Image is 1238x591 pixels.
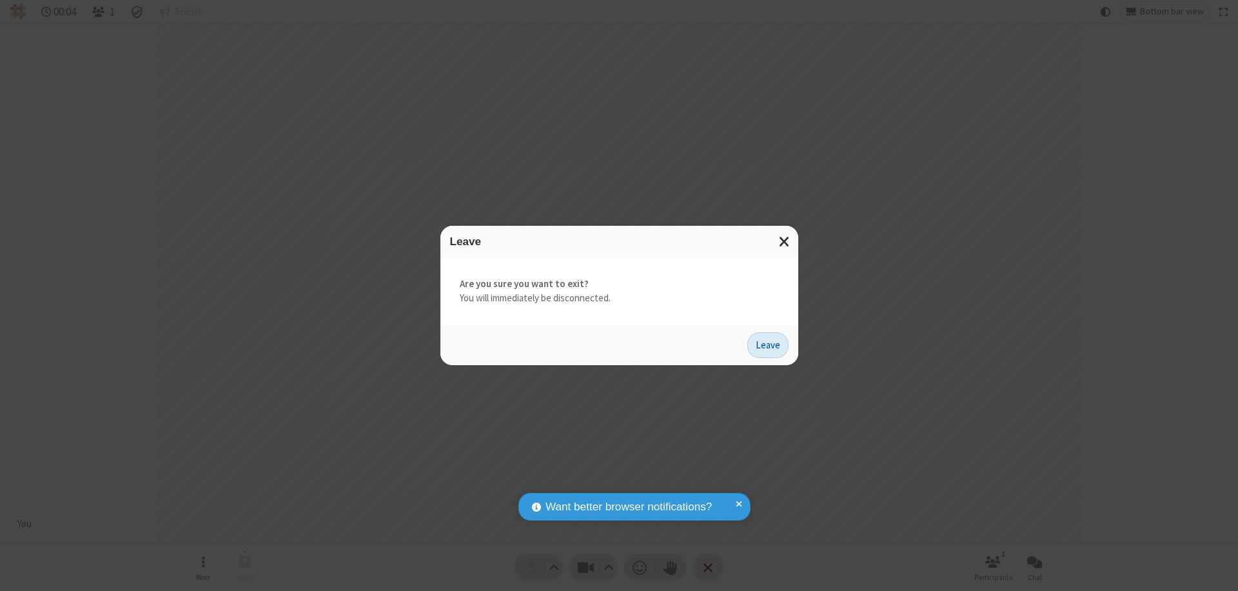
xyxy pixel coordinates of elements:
div: You will immediately be disconnected. [440,257,798,325]
button: Leave [747,332,789,358]
h3: Leave [450,235,789,248]
span: Want better browser notifications? [545,499,712,516]
button: Close modal [771,226,798,257]
strong: Are you sure you want to exit? [460,277,779,292]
